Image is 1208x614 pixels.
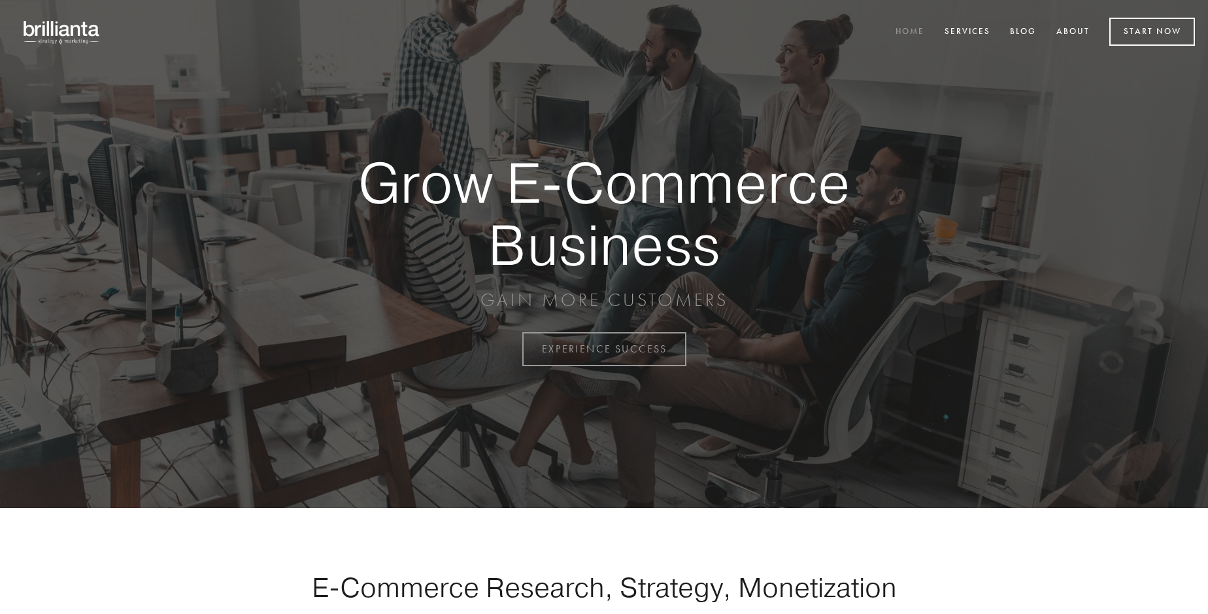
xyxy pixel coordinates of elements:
p: GAIN MORE CUSTOMERS [312,288,896,312]
strong: Grow E-Commerce Business [312,152,896,275]
a: Home [887,22,933,43]
a: EXPERIENCE SUCCESS [522,332,686,366]
a: Services [936,22,999,43]
a: Start Now [1109,18,1195,46]
h1: E-Commerce Research, Strategy, Monetization [271,571,937,604]
a: Blog [1001,22,1045,43]
img: brillianta - research, strategy, marketing [13,13,111,51]
a: About [1048,22,1098,43]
